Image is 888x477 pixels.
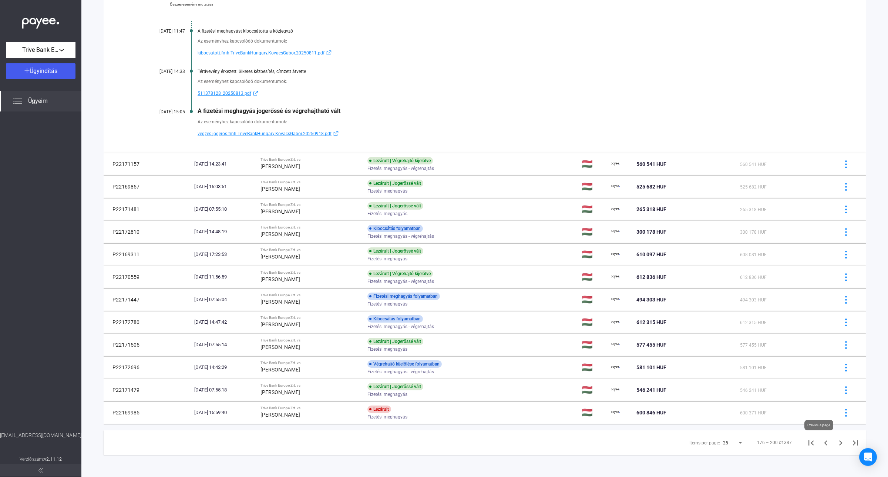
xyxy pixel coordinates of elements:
span: 612 315 HUF [636,319,666,325]
button: Next page [833,435,848,450]
button: more-blue [838,179,854,194]
span: 546 241 HUF [636,387,666,393]
td: P22171481 [104,198,191,220]
button: First page [804,435,818,450]
span: 300 178 HUF [740,230,767,235]
div: Lezárult | Végrehajtó kijelölve [367,270,433,277]
span: Trive Bank Europe Zrt. [22,46,59,54]
span: 577 455 HUF [740,343,767,348]
img: payee-logo [611,250,620,259]
button: Trive Bank Europe Zrt. [6,42,75,58]
img: more-blue [842,183,850,191]
strong: [PERSON_NAME] [260,209,300,214]
div: [DATE] 11:56:59 [194,273,255,281]
strong: [PERSON_NAME] [260,367,300,373]
a: 511378128_20250813.pdfexternal-link-blue [198,89,829,98]
span: 265 318 HUF [740,207,767,212]
img: white-payee-white-dot.svg [22,14,59,29]
strong: [PERSON_NAME] [260,186,300,192]
div: [DATE] 17:23:53 [194,251,255,258]
button: more-blue [838,314,854,330]
div: A fizetési meghagyás jogerőssé és végrehajtható vált [198,107,829,114]
button: more-blue [838,382,854,398]
img: payee-logo [611,182,620,191]
span: 600 371 HUF [740,410,767,416]
span: Fizetési meghagyás [367,187,407,196]
div: [DATE] 14:33 [141,69,185,74]
td: 🇭🇺 [579,379,608,401]
span: 612 836 HUF [636,274,666,280]
div: Az eseményhez kapcsolódó dokumentumok: [198,78,829,85]
div: [DATE] 14:42:29 [194,364,255,371]
button: more-blue [838,156,854,172]
span: Ügyindítás [30,67,57,74]
span: Fizetési meghagyás [367,209,407,218]
td: 🇭🇺 [579,311,608,333]
div: Trive Bank Europe Zrt. vs [260,157,361,162]
td: P22169311 [104,243,191,266]
span: Fizetési meghagyás [367,345,407,354]
div: Trive Bank Europe Zrt. vs [260,203,361,207]
div: Lezárult | Végrehajtó kijelölve [367,157,433,164]
strong: [PERSON_NAME] [260,344,300,350]
img: payee-logo [611,363,620,372]
button: more-blue [838,292,854,307]
div: Az eseményhez kapcsolódó dokumentumok: [198,118,829,126]
span: Fizetési meghagyás [367,254,407,263]
div: Fizetési meghagyás folyamatban [367,293,440,300]
div: [DATE] 15:59:40 [194,409,255,416]
td: 🇭🇺 [579,221,608,243]
td: P22172696 [104,356,191,378]
button: Previous page [818,435,833,450]
div: Open Intercom Messenger [859,448,877,466]
span: Fizetési meghagyás - végrehajtás [367,164,434,173]
td: 🇭🇺 [579,243,608,266]
img: more-blue [842,318,850,326]
div: Trive Bank Europe Zrt. vs [260,180,361,184]
span: Fizetési meghagyás [367,413,407,421]
span: 612 836 HUF [740,275,767,280]
td: P22171479 [104,379,191,401]
img: more-blue [842,273,850,281]
button: Last page [848,435,863,450]
div: Trive Bank Europe Zrt. vs [260,338,361,343]
img: more-blue [842,228,850,236]
button: more-blue [838,269,854,285]
img: more-blue [842,251,850,258]
img: more-blue [842,296,850,304]
td: P22169857 [104,176,191,198]
span: 494 303 HUF [636,297,666,303]
span: 25 [723,440,728,446]
td: 🇭🇺 [579,334,608,356]
div: Kibocsátás folyamatban [367,225,423,232]
span: 608 081 HUF [740,252,767,257]
td: 🇭🇺 [579,153,608,175]
img: payee-logo [611,205,620,214]
td: 🇭🇺 [579,198,608,220]
img: more-blue [842,160,850,168]
span: 525 682 HUF [636,184,666,190]
span: 560 541 HUF [740,162,767,167]
div: Previous page [804,420,833,430]
img: payee-logo [611,295,620,304]
td: 🇭🇺 [579,176,608,198]
a: Összes esemény mutatása [141,2,242,7]
div: Trive Bank Europe Zrt. vs [260,361,361,365]
div: 176 – 200 of 387 [757,438,792,447]
strong: [PERSON_NAME] [260,412,300,418]
span: 577 455 HUF [636,342,666,348]
span: 525 682 HUF [740,184,767,190]
span: 560 541 HUF [636,161,666,167]
span: Fizetési meghagyás - végrehajtás [367,322,434,331]
td: P22169985 [104,401,191,424]
div: Lezárult | Jogerőssé vált [367,247,423,255]
strong: [PERSON_NAME] [260,276,300,282]
div: Végrehajtó kijelölése folyamatban [367,360,442,368]
div: Lezárult [367,406,391,413]
span: Fizetési meghagyás [367,390,407,399]
div: Tértivevény érkezett: Sikeres kézbesítés, címzett átvette [198,69,829,74]
a: kibocsatott.fmh.TriveBankHungary.KovacsGabor.20250811.pdfexternal-link-blue [198,49,829,57]
strong: [PERSON_NAME] [260,163,300,169]
td: P22171505 [104,334,191,356]
img: more-blue [842,206,850,213]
